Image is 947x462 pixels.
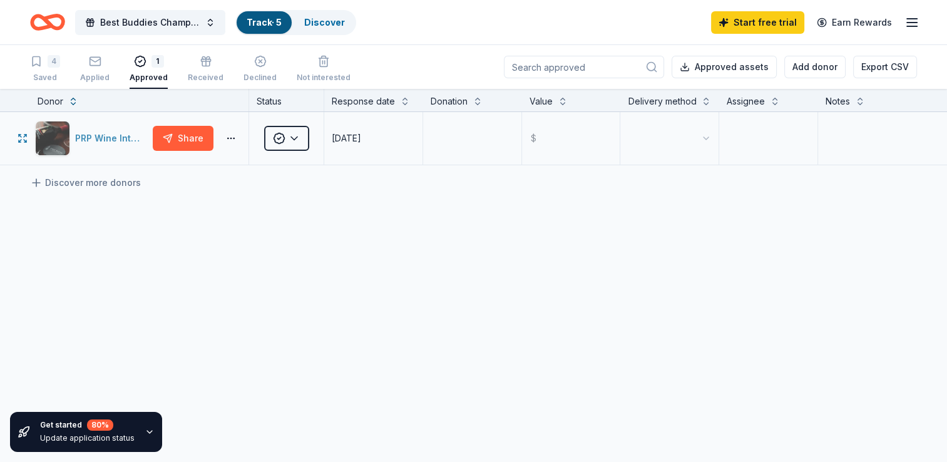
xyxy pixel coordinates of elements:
a: Home [30,8,65,37]
button: Approved assets [672,56,777,78]
button: Export CSV [853,56,917,78]
button: Track· 5Discover [235,10,356,35]
a: Earn Rewards [809,11,899,34]
a: Track· 5 [247,17,282,28]
button: Image for PRP Wine InternationalPRP Wine International [35,121,148,156]
img: Image for PRP Wine International [36,121,69,155]
button: 4Saved [30,50,60,89]
input: Search approved [504,56,664,78]
button: Declined [243,50,277,89]
a: Start free trial [711,11,804,34]
div: Donor [38,94,63,109]
a: Discover more donors [30,175,141,190]
div: 1 [151,55,164,68]
div: 80 % [87,419,113,431]
button: [DATE] [324,112,422,165]
div: Donation [431,94,468,109]
div: [DATE] [332,131,361,146]
div: 4 [48,55,60,68]
div: Declined [243,73,277,83]
div: Delivery method [628,94,696,109]
span: Best Buddies Champion of the Year [100,15,200,30]
button: 1Approved [130,50,168,89]
div: Assignee [727,94,765,109]
div: Status [249,89,324,111]
div: Response date [332,94,395,109]
div: Value [530,94,553,109]
button: Best Buddies Champion of the Year [75,10,225,35]
div: Not interested [297,73,351,83]
div: Saved [30,73,60,83]
div: Approved [130,73,168,83]
button: Received [188,50,223,89]
div: Notes [826,94,850,109]
button: Share [153,126,213,151]
div: Received [188,73,223,83]
a: Discover [304,17,345,28]
button: Add donor [784,56,846,78]
div: PRP Wine International [75,131,148,146]
div: Applied [80,73,110,83]
button: Not interested [297,50,351,89]
div: Get started [40,419,135,431]
div: Update application status [40,433,135,443]
button: Applied [80,50,110,89]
